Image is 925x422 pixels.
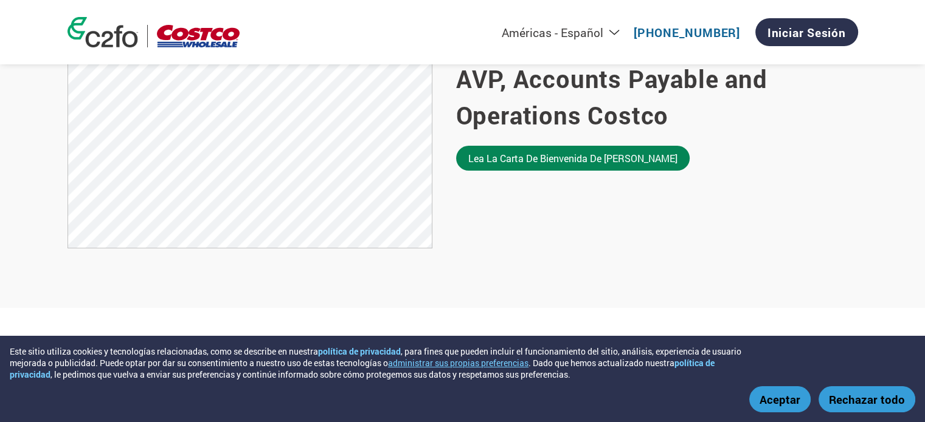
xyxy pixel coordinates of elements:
a: Lea la carta de bienvenida de [PERSON_NAME] [456,146,690,171]
a: política de privacidad [318,345,401,357]
img: c2fo logo [68,17,138,47]
button: administrar sus propias preferencias [388,357,528,369]
button: Aceptar [749,386,811,412]
a: política de privacidad [10,357,715,380]
button: Rechazar todo [819,386,915,412]
div: Este sitio utiliza cookies y tecnologías relacionadas, como se describe en nuestra , para fines q... [10,345,757,380]
a: Iniciar sesión [755,18,858,46]
a: [PHONE_NUMBER] [634,25,740,40]
img: Costco [157,25,240,47]
h2: Introducción de [PERSON_NAME], AVP, Accounts Payable and Operations Costco [456,24,858,134]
